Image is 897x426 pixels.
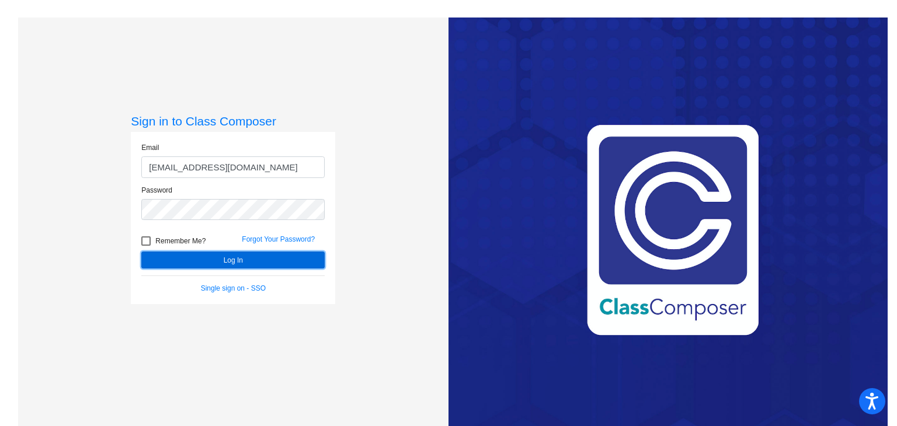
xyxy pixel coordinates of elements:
[201,284,266,292] a: Single sign on - SSO
[155,234,206,248] span: Remember Me?
[141,185,172,195] label: Password
[141,252,325,268] button: Log In
[242,235,315,243] a: Forgot Your Password?
[131,114,335,128] h3: Sign in to Class Composer
[141,142,159,153] label: Email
